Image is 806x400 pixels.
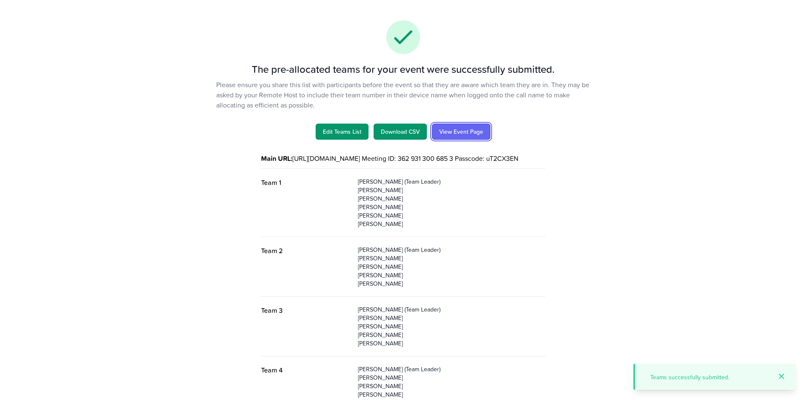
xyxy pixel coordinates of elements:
p: Team 3 [261,305,351,315]
p: [PERSON_NAME] [358,211,545,220]
p: [PERSON_NAME] [358,322,545,331]
p: [PERSON_NAME] [358,331,545,339]
p: [PERSON_NAME] [358,271,545,279]
p: [PERSON_NAME] [358,390,545,399]
p: [PERSON_NAME] [358,186,545,194]
p: [PERSON_NAME] [358,382,545,390]
p: Team 2 [261,246,351,256]
p: Team 1 [261,177,351,188]
p: [PERSON_NAME] [358,314,545,322]
a: Edit Teams List [316,124,369,140]
p: [PERSON_NAME] [358,279,545,288]
h3: The pre-allocated teams for your event were successfully submitted. [92,63,715,76]
p: [PERSON_NAME] (Team Leader) [358,246,545,254]
p: [PERSON_NAME] (Team Leader) [358,177,545,186]
p: [PERSON_NAME] [358,254,545,262]
a: Download CSV [374,124,427,140]
b: Main URL: [261,153,292,163]
a: View Event Page [432,124,490,140]
p: [PERSON_NAME] [358,339,545,348]
p: Teams successfully submitted. [650,373,770,381]
div: [URL][DOMAIN_NAME] Meeting ID: 362 931 300 685 3 Passcode: uT2CX3EN [261,153,545,163]
p: [PERSON_NAME] [358,220,545,228]
p: [PERSON_NAME] [358,262,545,271]
p: Please ensure you share this list with participants before the event so that they are aware which... [216,80,590,110]
p: Team 4 [261,365,351,375]
p: [PERSON_NAME] [358,373,545,382]
p: [PERSON_NAME] (Team Leader) [358,365,545,373]
p: [PERSON_NAME] [358,203,545,211]
p: [PERSON_NAME] (Team Leader) [358,305,545,314]
p: [PERSON_NAME] [358,194,545,203]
